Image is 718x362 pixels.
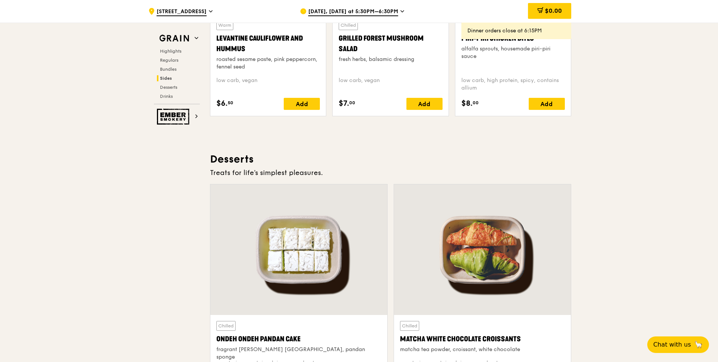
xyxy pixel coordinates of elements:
[160,67,176,72] span: Bundles
[406,98,443,110] div: Add
[545,7,562,14] span: $0.00
[216,334,381,344] div: Ondeh Ondeh Pandan Cake
[473,100,479,106] span: 00
[210,167,571,178] div: Treats for life's simplest pleasures.
[400,346,565,353] div: matcha tea powder, croissant, white chocolate
[339,98,349,109] span: $7.
[461,98,473,109] span: $8.
[339,77,442,92] div: low carb, vegan
[216,346,381,361] div: fragrant [PERSON_NAME] [GEOGRAPHIC_DATA], pandan sponge
[694,340,703,349] span: 🦙
[157,109,192,125] img: Ember Smokery web logo
[216,98,228,109] span: $6.
[157,32,192,45] img: Grain web logo
[210,152,571,166] h3: Desserts
[216,321,236,331] div: Chilled
[160,94,173,99] span: Drinks
[160,85,177,90] span: Desserts
[216,20,233,30] div: Warm
[400,321,419,331] div: Chilled
[461,45,565,60] div: alfalfa sprouts, housemade piri-piri sauce
[157,8,207,16] span: [STREET_ADDRESS]
[216,33,320,54] div: Levantine Cauliflower and Hummus
[653,340,691,349] span: Chat with us
[216,56,320,71] div: roasted sesame paste, pink peppercorn, fennel seed
[529,98,565,110] div: Add
[647,336,709,353] button: Chat with us🦙
[339,56,442,63] div: fresh herbs, balsamic dressing
[160,58,178,63] span: Regulars
[160,49,181,54] span: Highlights
[228,100,233,106] span: 50
[284,98,320,110] div: Add
[216,77,320,92] div: low carb, vegan
[349,100,355,106] span: 00
[339,20,358,30] div: Chilled
[339,33,442,54] div: Grilled Forest Mushroom Salad
[308,8,398,16] span: [DATE], [DATE] at 5:30PM–6:30PM
[461,77,565,92] div: low carb, high protein, spicy, contains allium
[400,334,565,344] div: Matcha White Chocolate Croissants
[160,76,172,81] span: Sides
[467,27,565,35] div: Dinner orders close at 6:15PM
